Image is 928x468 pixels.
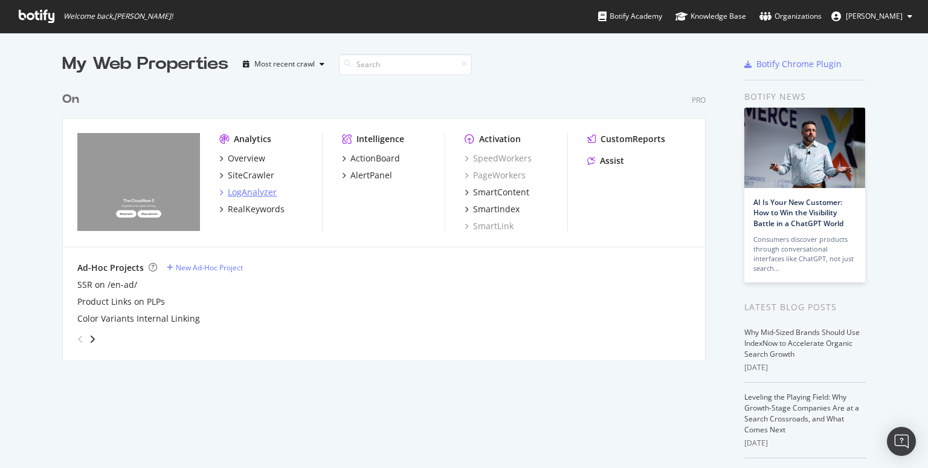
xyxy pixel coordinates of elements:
div: Consumers discover products through conversational interfaces like ChatGPT, not just search… [753,235,856,273]
div: Botify Academy [598,10,662,22]
div: angle-left [72,330,88,349]
div: On [62,91,79,108]
a: Leveling the Playing Field: Why Growth-Stage Companies Are at a Search Crossroads, and What Comes... [744,392,859,435]
div: Analytics [234,133,271,145]
a: RealKeywords [219,203,285,215]
input: Search [339,54,472,75]
span: Welcome back, [PERSON_NAME] ! [63,11,173,21]
div: Intelligence [356,133,404,145]
button: [PERSON_NAME] [822,7,922,26]
a: Why Mid-Sized Brands Should Use IndexNow to Accelerate Organic Search Growth [744,327,860,359]
a: SiteCrawler [219,169,274,181]
div: grid [62,76,715,360]
a: New Ad-Hoc Project [167,262,243,273]
div: Most recent crawl [254,60,315,68]
div: Overview [228,152,265,164]
a: AlertPanel [342,169,392,181]
a: Overview [219,152,265,164]
div: Activation [479,133,521,145]
div: Knowledge Base [675,10,746,22]
img: AI Is Your New Customer: How to Win the Visibility Battle in a ChatGPT World [744,108,865,188]
a: AI Is Your New Customer: How to Win the Visibility Battle in a ChatGPT World [753,197,843,228]
div: angle-right [88,333,97,345]
a: Product Links on PLPs [77,296,165,308]
div: Organizations [759,10,822,22]
div: My Web Properties [62,52,228,76]
div: Ad-Hoc Projects [77,262,144,274]
div: Botify Chrome Plugin [756,58,842,70]
a: Color Variants Internal Linking [77,313,200,325]
a: SmartLink [465,220,514,232]
div: Assist [600,155,624,167]
img: www.on-running.com [77,133,200,231]
div: SmartContent [473,186,529,198]
div: SmartIndex [473,203,520,215]
div: LogAnalyzer [228,186,277,198]
a: SmartIndex [465,203,520,215]
a: SSR on /en-ad/ [77,279,137,291]
a: SmartContent [465,186,529,198]
div: Pro [692,95,706,105]
div: SiteCrawler [228,169,274,181]
a: Botify Chrome Plugin [744,58,842,70]
div: [DATE] [744,362,866,373]
a: On [62,91,84,108]
a: ActionBoard [342,152,400,164]
div: Latest Blog Posts [744,301,866,314]
div: RealKeywords [228,203,285,215]
a: Assist [587,155,624,167]
a: PageWorkers [465,169,526,181]
div: Botify news [744,90,866,103]
div: AlertPanel [350,169,392,181]
div: ActionBoard [350,152,400,164]
a: SpeedWorkers [465,152,532,164]
div: [DATE] [744,438,866,449]
a: LogAnalyzer [219,186,277,198]
div: Open Intercom Messenger [887,427,916,456]
button: Most recent crawl [238,54,329,74]
div: New Ad-Hoc Project [176,262,243,273]
div: CustomReports [601,133,665,145]
span: Maximilian Woelfle [846,11,903,21]
a: CustomReports [587,133,665,145]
